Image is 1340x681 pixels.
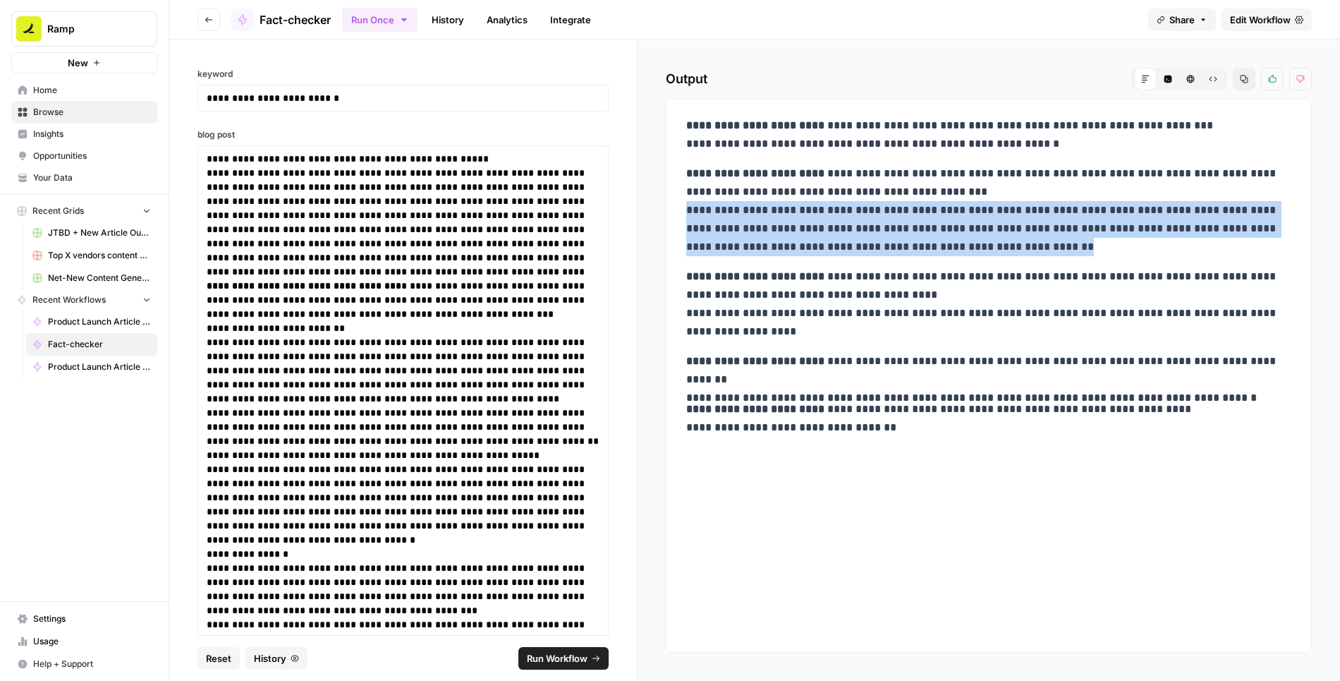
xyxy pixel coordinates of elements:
[48,227,151,239] span: JTBD + New Article Output
[245,647,307,670] button: History
[1222,8,1312,31] a: Edit Workflow
[11,608,157,630] a: Settings
[518,647,609,670] button: Run Workflow
[33,613,151,625] span: Settings
[342,8,418,32] button: Run Once
[231,8,331,31] a: Fact-checker
[33,84,151,97] span: Home
[197,128,609,141] label: blog post
[48,272,151,284] span: Net-New Content Generator - Grid Template
[11,167,157,189] a: Your Data
[197,68,609,80] label: keyword
[11,79,157,102] a: Home
[542,8,599,31] a: Integrate
[260,11,331,28] span: Fact-checker
[33,658,151,670] span: Help + Support
[197,647,240,670] button: Reset
[527,651,587,665] span: Run Workflow
[48,361,151,373] span: Product Launch Article Automation - Dupe
[33,106,151,119] span: Browse
[11,52,157,73] button: New
[16,16,42,42] img: Ramp Logo
[11,630,157,653] a: Usage
[11,145,157,167] a: Opportunities
[11,653,157,675] button: Help + Support
[26,244,157,267] a: Top X vendors content generator
[11,289,157,311] button: Recent Workflows
[48,249,151,262] span: Top X vendors content generator
[47,22,133,36] span: Ramp
[11,123,157,145] a: Insights
[1230,13,1291,27] span: Edit Workflow
[666,68,1312,90] h2: Output
[33,171,151,184] span: Your Data
[32,205,84,217] span: Recent Grids
[48,315,151,328] span: Product Launch Article Automation
[11,200,157,222] button: Recent Grids
[423,8,473,31] a: History
[26,356,157,378] a: Product Launch Article Automation - Dupe
[33,128,151,140] span: Insights
[206,651,231,665] span: Reset
[1148,8,1216,31] button: Share
[33,635,151,648] span: Usage
[68,56,88,70] span: New
[33,150,151,162] span: Opportunities
[32,294,106,306] span: Recent Workflows
[26,311,157,333] a: Product Launch Article Automation
[11,11,157,47] button: Workspace: Ramp
[26,222,157,244] a: JTBD + New Article Output
[26,333,157,356] a: Fact-checker
[26,267,157,289] a: Net-New Content Generator - Grid Template
[478,8,536,31] a: Analytics
[11,101,157,123] a: Browse
[1169,13,1195,27] span: Share
[48,338,151,351] span: Fact-checker
[254,651,286,665] span: History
